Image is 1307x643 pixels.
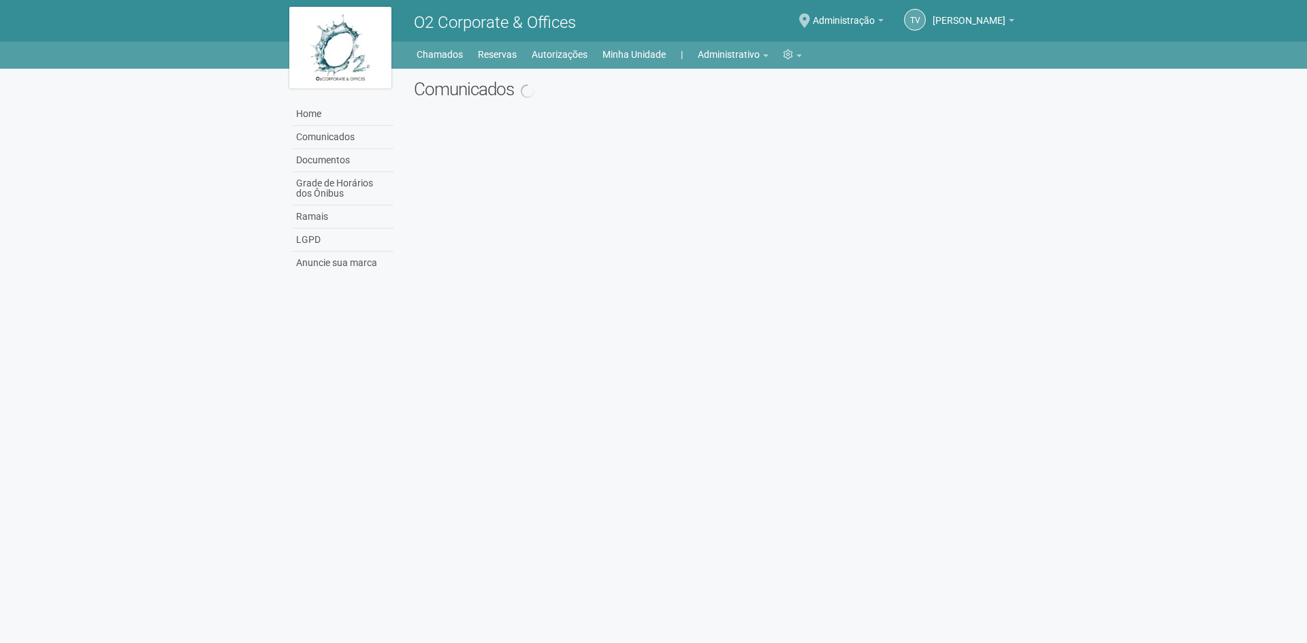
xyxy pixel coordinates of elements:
[414,79,1018,99] h2: Comunicados
[532,45,587,64] a: Autorizações
[813,2,875,26] span: Administração
[521,84,535,98] img: spinner.png
[293,103,393,126] a: Home
[293,172,393,205] a: Grade de Horários dos Ônibus
[293,149,393,172] a: Documentos
[933,17,1014,28] a: [PERSON_NAME]
[933,2,1005,26] span: Thayane Vasconcelos Torres
[698,45,769,64] a: Administrativo
[293,205,393,229] a: Ramais
[904,9,926,31] a: TV
[813,17,884,28] a: Administração
[293,229,393,252] a: LGPD
[417,45,463,64] a: Chamados
[602,45,666,64] a: Minha Unidade
[681,45,683,64] a: |
[478,45,517,64] a: Reservas
[293,126,393,149] a: Comunicados
[784,45,802,64] a: Configurações
[293,252,393,274] a: Anuncie sua marca
[289,7,391,88] img: logo.jpg
[414,13,576,32] span: O2 Corporate & Offices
